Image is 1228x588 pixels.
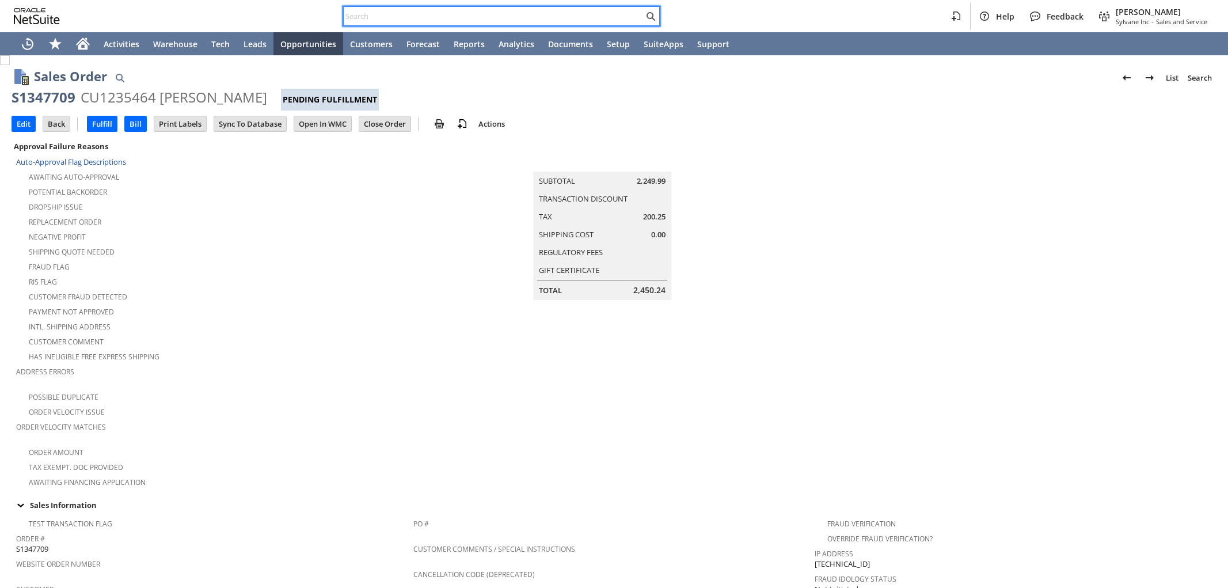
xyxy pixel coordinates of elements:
[16,367,74,377] a: Address Errors
[1047,11,1083,22] span: Feedback
[104,39,139,50] span: Activities
[29,477,146,487] a: Awaiting Financing Application
[204,32,237,55] a: Tech
[34,67,107,86] h1: Sales Order
[12,139,409,154] div: Approval Failure Reasons
[113,71,127,85] img: Quick Find
[1156,17,1207,26] span: Sales and Service
[539,211,552,222] a: Tax
[14,8,60,24] svg: logo
[1116,6,1207,17] span: [PERSON_NAME]
[43,116,70,131] input: Back
[539,229,594,240] a: Shipping Cost
[413,570,535,579] a: Cancellation Code (deprecated)
[651,229,666,240] span: 0.00
[344,9,644,23] input: Search
[827,534,933,544] a: Override Fraud Verification?
[29,172,119,182] a: Awaiting Auto-Approval
[146,32,204,55] a: Warehouse
[29,277,57,287] a: RIS flag
[76,37,90,51] svg: Home
[125,116,146,131] input: Bill
[350,39,393,50] span: Customers
[81,88,267,107] div: CU1235464 [PERSON_NAME]
[533,153,671,172] caption: Summary
[16,157,126,167] a: Auto-Approval Flag Descriptions
[697,39,729,50] span: Support
[237,32,273,55] a: Leads
[29,187,107,197] a: Potential Backorder
[16,534,45,544] a: Order #
[154,116,206,131] input: Print Labels
[29,232,86,242] a: Negative Profit
[29,352,159,362] a: Has Ineligible Free Express Shipping
[29,292,127,302] a: Customer Fraud Detected
[827,519,896,529] a: Fraud Verification
[432,117,446,131] img: print.svg
[29,407,105,417] a: Order Velocity Issue
[633,284,666,296] span: 2,450.24
[447,32,492,55] a: Reports
[29,247,115,257] a: Shipping Quote Needed
[454,39,485,50] span: Reports
[815,574,896,584] a: Fraud Idology Status
[16,422,106,432] a: Order Velocity Matches
[492,32,541,55] a: Analytics
[1183,69,1216,87] a: Search
[996,11,1014,22] span: Help
[539,265,599,275] a: Gift Certificate
[413,519,429,529] a: PO #
[541,32,600,55] a: Documents
[48,37,62,51] svg: Shortcuts
[41,32,69,55] div: Shortcuts
[359,116,410,131] input: Close Order
[343,32,400,55] a: Customers
[16,559,100,569] a: Website Order Number
[16,544,48,555] span: S1347709
[29,519,112,529] a: Test Transaction Flag
[815,559,870,570] span: [TECHNICAL_ID]
[600,32,637,55] a: Setup
[281,89,379,111] div: Pending Fulfillment
[29,337,104,347] a: Customer Comment
[607,39,630,50] span: Setup
[690,32,736,55] a: Support
[400,32,447,55] a: Forecast
[548,39,593,50] span: Documents
[29,322,111,332] a: Intl. Shipping Address
[12,116,35,131] input: Edit
[273,32,343,55] a: Opportunities
[214,116,286,131] input: Sync To Database
[474,119,510,129] a: Actions
[12,88,75,107] div: S1347709
[29,262,70,272] a: Fraud Flag
[413,544,575,554] a: Customer Comments / Special Instructions
[14,32,41,55] a: Recent Records
[1120,71,1134,85] img: Previous
[499,39,534,50] span: Analytics
[12,498,1212,513] div: Sales Information
[1161,69,1183,87] a: List
[29,462,123,472] a: Tax Exempt. Doc Provided
[21,37,35,51] svg: Recent Records
[29,202,83,212] a: Dropship Issue
[1151,17,1154,26] span: -
[211,39,230,50] span: Tech
[12,498,1216,513] td: Sales Information
[1116,17,1149,26] span: Sylvane Inc
[637,32,690,55] a: SuiteApps
[539,176,575,186] a: Subtotal
[97,32,146,55] a: Activities
[539,194,628,204] a: Transaction Discount
[1143,71,1157,85] img: Next
[280,39,336,50] span: Opportunities
[644,9,657,23] svg: Search
[244,39,267,50] span: Leads
[455,117,469,131] img: add-record.svg
[29,307,114,317] a: Payment not approved
[294,116,351,131] input: Open In WMC
[643,211,666,222] span: 200.25
[539,247,603,257] a: Regulatory Fees
[29,217,101,227] a: Replacement Order
[637,176,666,187] span: 2,249.99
